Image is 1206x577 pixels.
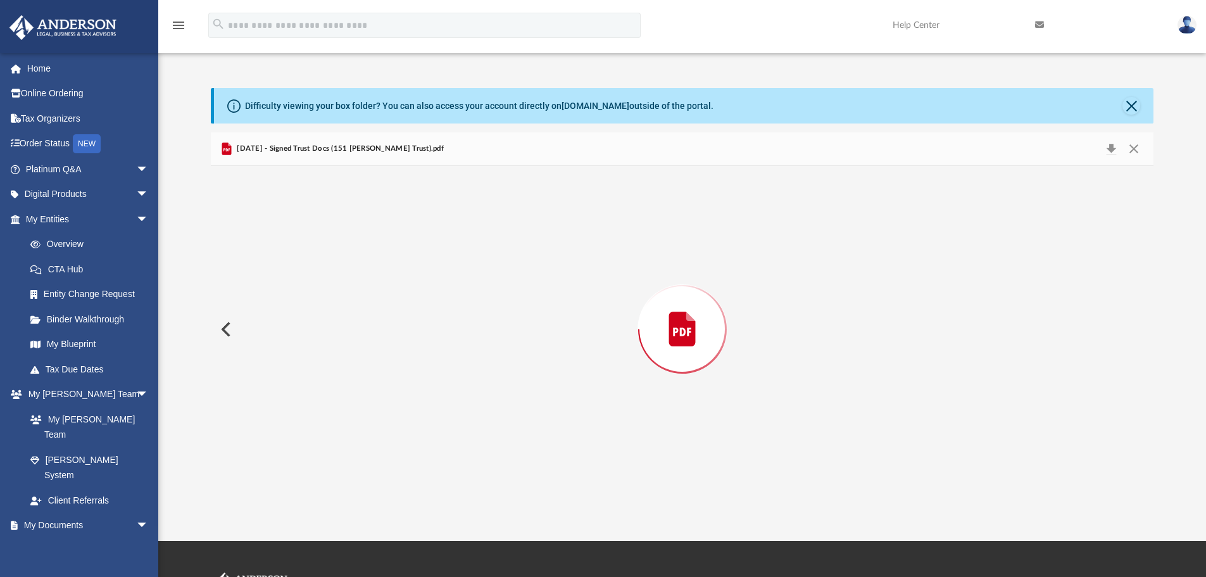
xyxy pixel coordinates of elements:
a: Digital Productsarrow_drop_down [9,182,168,207]
a: Tax Due Dates [18,357,168,382]
i: search [211,17,225,31]
span: arrow_drop_down [136,382,161,408]
a: Home [9,56,168,81]
a: CTA Hub [18,257,168,282]
a: Order StatusNEW [9,131,168,157]
a: Online Ordering [9,81,168,106]
button: Close [1122,140,1145,158]
span: arrow_drop_down [136,513,161,539]
a: Client Referrals [18,488,161,513]
span: arrow_drop_down [136,156,161,182]
a: My Blueprint [18,332,161,357]
div: Preview [211,132,1154,493]
span: [DATE] - Signed Trust Docs (151 [PERSON_NAME] Trust).pdf [234,143,444,155]
a: Tax Organizers [9,106,168,131]
div: NEW [73,134,101,153]
a: menu [171,24,186,33]
span: arrow_drop_down [136,182,161,208]
a: Entity Change Request [18,282,168,307]
img: User Pic [1178,16,1197,34]
a: [PERSON_NAME] System [18,447,161,488]
img: Anderson Advisors Platinum Portal [6,15,120,40]
button: Previous File [211,312,239,347]
button: Download [1100,140,1122,158]
a: Binder Walkthrough [18,307,168,332]
a: My Entitiesarrow_drop_down [9,206,168,232]
div: Difficulty viewing your box folder? You can also access your account directly on outside of the p... [245,99,713,113]
a: My Documentsarrow_drop_down [9,513,161,538]
i: menu [171,18,186,33]
a: My [PERSON_NAME] Team [18,407,155,447]
a: [DOMAIN_NAME] [562,101,629,111]
a: Overview [18,232,168,257]
a: My [PERSON_NAME] Teamarrow_drop_down [9,382,161,407]
button: Close [1122,97,1140,115]
a: Platinum Q&Aarrow_drop_down [9,156,168,182]
span: arrow_drop_down [136,206,161,232]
